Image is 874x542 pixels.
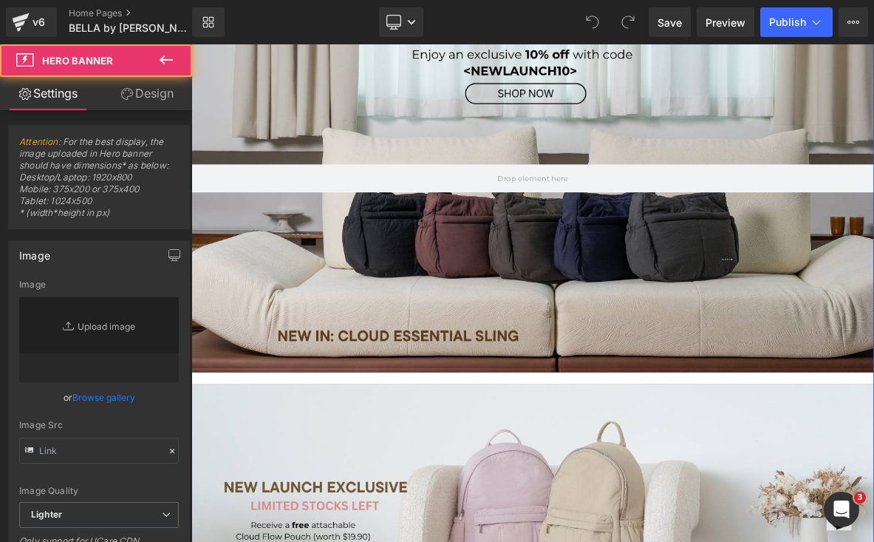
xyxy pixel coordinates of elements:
span: : For the best display, the image uploaded in Hero banner should have dimensions* as below: Deskt... [19,136,179,228]
button: Publish [760,7,833,37]
iframe: Intercom live chat [824,492,859,527]
input: Link [19,438,179,464]
div: Image Quality [19,486,179,496]
a: Design [99,77,195,110]
span: Publish [769,16,806,28]
button: Redo [613,7,643,37]
div: Image Src [19,420,179,430]
span: Save [658,15,682,30]
div: or [19,390,179,405]
span: Hero Banner [42,55,113,67]
button: Undo [578,7,607,37]
a: Home Pages [69,7,216,19]
a: v6 [6,7,57,37]
a: Browse gallery [72,385,135,410]
b: Lighter [31,509,62,520]
div: Image [19,280,179,290]
span: 3 [854,492,866,504]
span: Preview [706,15,745,30]
span: BELLA by [PERSON_NAME] l Singapore Online Bag and Monogrammed Vegan Leather Products [69,22,188,34]
div: Image [19,241,50,262]
a: Preview [697,7,754,37]
a: Attention [19,136,58,147]
a: New Library [192,7,225,37]
button: More [839,7,868,37]
div: v6 [30,13,48,32]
